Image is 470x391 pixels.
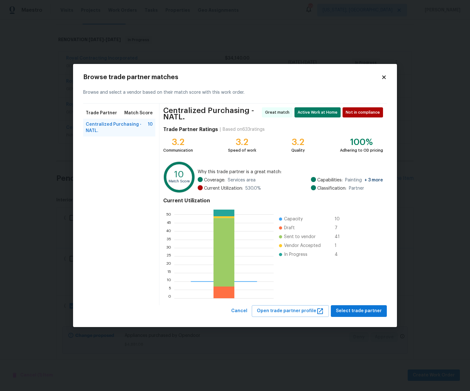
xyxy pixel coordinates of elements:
span: Not in compliance [346,109,382,116]
span: Partner [349,185,364,192]
span: Current Utilization: [204,185,243,192]
span: Trade Partner [86,110,117,116]
text: 35 [167,238,171,242]
span: Match Score [124,110,153,116]
span: 10 [148,121,153,134]
span: 4 [335,251,345,258]
div: Quality [291,147,305,154]
span: Select trade partner [336,307,382,315]
span: 530.0 % [245,185,261,192]
div: 3.2 [291,139,305,145]
span: Services area [228,177,256,183]
span: 10 [335,216,345,222]
div: 3.2 [163,139,193,145]
button: Open trade partner profile [252,305,329,317]
span: 1 [335,243,345,249]
div: Adhering to OD pricing [340,147,383,154]
text: 5 [169,288,171,292]
span: In Progress [284,251,307,258]
h2: Browse trade partner matches [83,74,381,80]
span: 7 [335,225,345,231]
text: 20 [166,263,171,267]
div: Speed of work [228,147,256,154]
span: + 3 more [364,178,383,182]
text: 15 [167,271,171,275]
h4: Current Utilization [163,198,383,204]
div: Communication [163,147,193,154]
span: Classification: [317,185,346,192]
text: Match Score [169,180,190,183]
span: Capacity [284,216,303,222]
span: Great match [265,109,292,116]
text: 30 [166,246,171,250]
h4: Trade Partner Ratings [163,126,218,133]
text: 50 [166,213,171,217]
span: Capabilities: [317,177,343,183]
span: Painting [345,177,383,183]
button: Select trade partner [331,305,387,317]
span: Open trade partner profile [257,307,324,315]
text: 25 [167,255,171,258]
span: Sent to vendor [284,234,316,240]
span: Active Work at Home [298,109,340,116]
span: Cancel [231,307,247,315]
span: Centralized Purchasing - NATL. [86,121,148,134]
div: | [218,126,223,133]
button: Cancel [229,305,250,317]
text: 10 [174,170,184,179]
span: 41 [335,234,345,240]
div: Browse and select a vendor based on their match score with this work order. [83,82,387,104]
div: Based on 633 ratings [223,126,265,133]
div: 3.2 [228,139,256,145]
span: Coverage: [204,177,225,183]
span: Vendor Accepted [284,243,321,249]
text: 45 [166,221,171,225]
span: Draft [284,225,295,231]
text: 10 [167,280,171,283]
span: Why this trade partner is a great match: [198,169,383,175]
text: 40 [166,230,171,233]
div: 100% [340,139,383,145]
span: Centralized Purchasing - NATL. [163,107,260,120]
text: 0 [168,296,171,300]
